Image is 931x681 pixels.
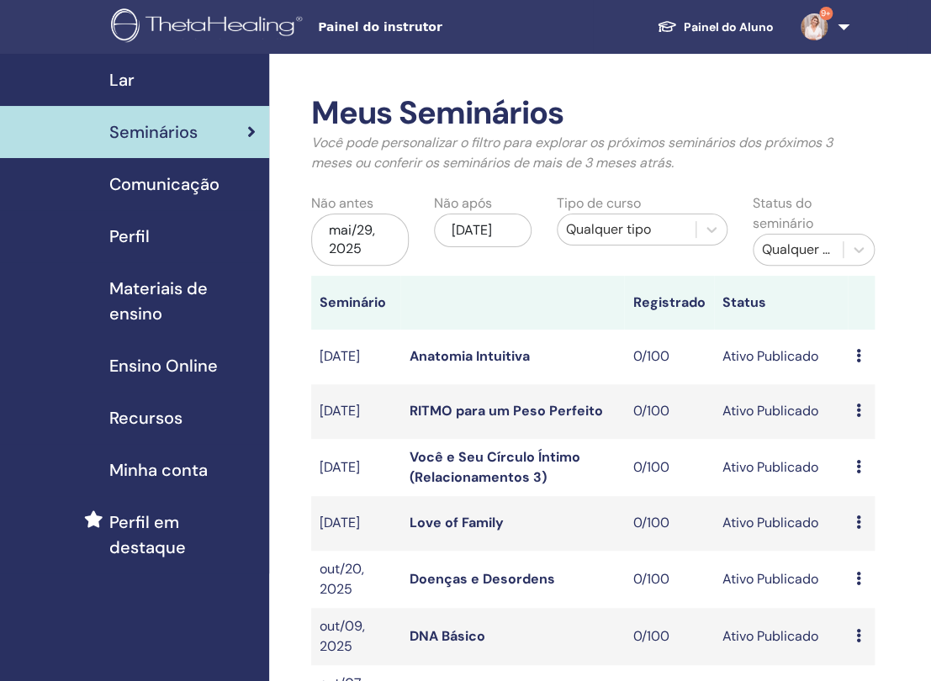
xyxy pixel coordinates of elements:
[109,405,182,430] span: Recursos
[624,384,713,439] td: 0/100
[318,18,570,36] span: Painel do instrutor
[714,384,849,439] td: Ativo Publicado
[109,67,135,92] span: Lar
[111,8,308,46] img: logo.png
[409,347,529,365] a: Anatomia Intuitiva
[311,384,400,439] td: [DATE]
[624,439,713,496] td: 0/100
[311,330,400,384] td: [DATE]
[762,240,834,260] div: Qualquer status
[714,439,849,496] td: Ativo Publicado
[714,496,849,551] td: Ativo Publicado
[557,193,641,214] label: Tipo de curso
[109,172,220,197] span: Comunicação
[409,570,554,588] a: Doenças e Desordens
[657,19,677,34] img: graduation-cap-white.svg
[109,509,256,560] span: Perfil em destaque
[714,608,849,665] td: Ativo Publicado
[109,457,208,483] span: Minha conta
[714,330,849,384] td: Ativo Publicado
[311,276,400,330] th: Seminário
[624,330,713,384] td: 0/100
[311,94,875,133] h2: Meus Seminários
[434,214,532,247] div: [DATE]
[819,7,833,20] span: 9+
[801,13,828,40] img: default.jpg
[311,496,400,551] td: [DATE]
[566,219,687,240] div: Qualquer tipo
[109,119,198,145] span: Seminários
[311,551,400,608] td: out/20, 2025
[624,276,713,330] th: Registrado
[714,276,849,330] th: Status
[109,353,218,378] span: Ensino Online
[409,627,484,645] a: DNA Básico
[109,224,150,249] span: Perfil
[643,12,787,43] a: Painel do Aluno
[714,551,849,608] td: Ativo Publicado
[409,402,602,420] a: RITMO para um Peso Perfeito
[109,276,256,326] span: Materiais de ensino
[311,608,400,665] td: out/09, 2025
[311,439,400,496] td: [DATE]
[409,448,579,486] a: Você e Seu Círculo Íntimo (Relacionamentos 3)
[624,496,713,551] td: 0/100
[409,514,503,531] a: Love of Family
[753,193,875,234] label: Status do seminário
[624,608,713,665] td: 0/100
[311,133,875,173] p: Você pode personalizar o filtro para explorar os próximos seminários dos próximos 3 meses ou conf...
[624,551,713,608] td: 0/100
[311,193,373,214] label: Não antes
[434,193,492,214] label: Não após
[311,214,409,266] div: mai/29, 2025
